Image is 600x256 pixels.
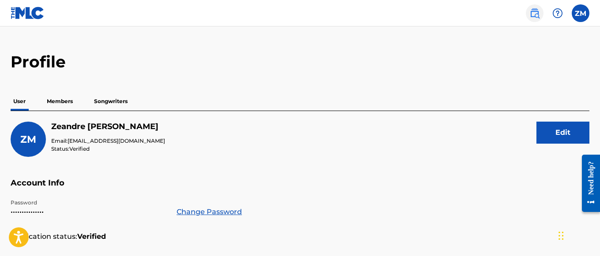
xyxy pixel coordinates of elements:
button: Edit [536,122,589,144]
span: ZM [20,134,36,145]
p: Password [11,199,166,207]
img: MLC Logo [11,7,45,19]
strong: Verified [77,231,106,242]
p: ••••••••••••••• [11,207,166,217]
p: User [11,92,28,111]
a: Change Password [177,207,242,217]
div: Drag [558,223,564,249]
span: [EMAIL_ADDRESS][DOMAIN_NAME] [68,137,165,144]
p: Status: [51,145,165,153]
h5: Account Info [11,178,589,199]
a: Public Search [526,4,543,22]
p: Songwriters [91,92,130,111]
h2: Profile [11,52,589,72]
span: Verified [69,145,90,152]
div: User Menu [572,4,589,22]
div: Help [549,4,566,22]
img: search [529,8,540,19]
p: Members [44,92,75,111]
iframe: Resource Center [575,148,600,219]
iframe: Chat Widget [556,214,600,256]
img: help [552,8,563,19]
h5: Zeandre Morris [51,122,165,132]
p: Verification status: [11,231,77,242]
p: Email: [51,137,165,145]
